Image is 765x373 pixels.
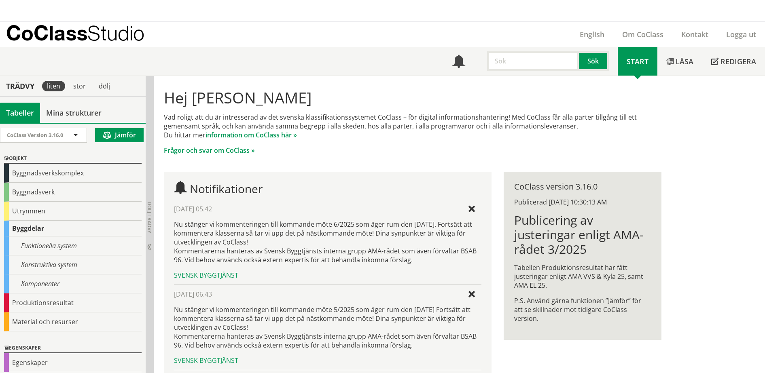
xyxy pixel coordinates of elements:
p: CoClass [6,28,144,38]
a: Om CoClass [613,30,672,39]
a: English [571,30,613,39]
div: Objekt [4,154,142,164]
a: Läsa [657,47,702,76]
div: Byggdelar [4,221,142,236]
div: Byggnadsverkskomplex [4,164,142,183]
h1: Hej [PERSON_NAME] [164,89,661,106]
div: CoClass version 3.16.0 [514,182,651,191]
div: Byggnadsverk [4,183,142,202]
span: Notifikationer [190,181,263,196]
a: Logga ut [717,30,765,39]
a: Frågor och svar om CoClass » [164,146,255,155]
span: [DATE] 06.43 [174,290,212,299]
p: P.S. Använd gärna funktionen ”Jämför” för att se skillnader mot tidigare CoClass version. [514,296,651,323]
div: Egenskaper [4,353,142,372]
a: information om CoClass här » [206,131,297,139]
div: stor [68,81,91,91]
div: Konstruktiva system [4,255,142,274]
span: Start [627,57,648,66]
p: Nu stänger vi kommenteringen till kommande möte 5/2025 som äger rum den [DATE] Fortsätt att komme... [174,305,481,350]
div: Produktionsresultat [4,293,142,312]
p: Tabellen Produktionsresultat har fått justeringar enligt AMA VVS & Kyla 25, samt AMA EL 25. [514,263,651,290]
div: Material och resurser [4,312,142,331]
div: Funktionella system [4,236,142,255]
div: Svensk Byggtjänst [174,271,481,280]
h1: Publicering av justeringar enligt AMA-rådet 3/2025 [514,213,651,257]
a: Redigera [702,47,765,76]
p: Vad roligt att du är intresserad av det svenska klassifikationssystemet CoClass – för digital inf... [164,113,661,139]
div: liten [42,81,65,91]
div: Utrymmen [4,202,142,221]
span: Studio [87,21,144,45]
span: Redigera [720,57,756,66]
span: [DATE] 05.42 [174,204,212,213]
button: Sök [579,51,609,71]
input: Sök [487,51,579,71]
a: Kontakt [672,30,717,39]
a: Mina strukturer [40,103,108,123]
div: Komponenter [4,274,142,293]
span: Dölj trädvy [146,202,153,233]
span: Notifikationer [452,56,465,69]
span: CoClass Version 3.16.0 [7,131,63,139]
button: Jämför [95,128,144,142]
a: Start [618,47,657,76]
p: Nu stänger vi kommenteringen till kommande möte 6/2025 som äger rum den [DATE]. Fortsätt att komm... [174,220,481,264]
div: Egenskaper [4,343,142,353]
div: Svensk Byggtjänst [174,356,481,365]
div: dölj [94,81,115,91]
div: Trädvy [2,82,39,91]
span: Läsa [676,57,693,66]
div: Publicerad [DATE] 10:30:13 AM [514,198,651,207]
a: CoClassStudio [6,22,162,47]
